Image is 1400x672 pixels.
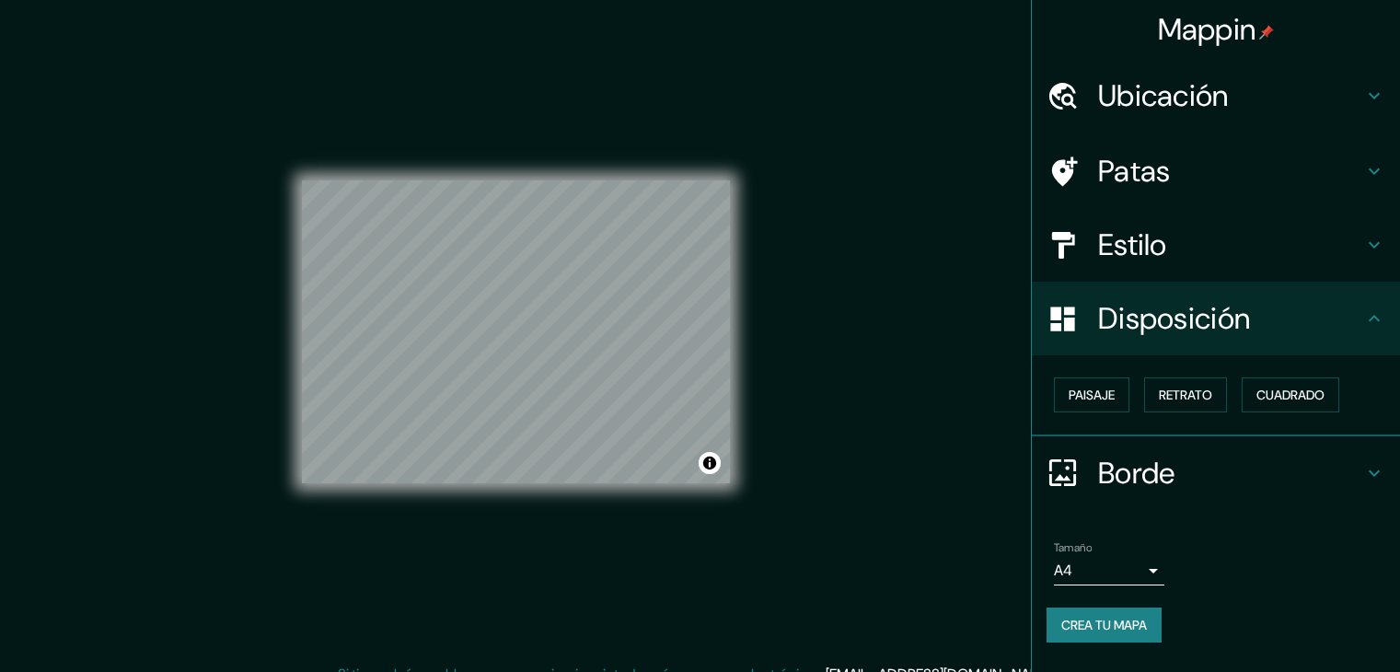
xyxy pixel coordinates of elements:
[1054,540,1092,555] font: Tamaño
[1054,377,1129,412] button: Paisaje
[1032,59,1400,133] div: Ubicación
[1098,76,1229,115] font: Ubicación
[1054,556,1164,585] div: A4
[1236,600,1380,652] iframe: Lanzador de widgets de ayuda
[1098,454,1175,492] font: Borde
[1259,25,1274,40] img: pin-icon.png
[1159,387,1212,403] font: Retrato
[1144,377,1227,412] button: Retrato
[1158,10,1256,49] font: Mappin
[1032,436,1400,510] div: Borde
[699,452,721,474] button: Activar o desactivar atribución
[1242,377,1339,412] button: Cuadrado
[1054,561,1072,580] font: A4
[1256,387,1325,403] font: Cuadrado
[1032,282,1400,355] div: Disposición
[1061,617,1147,633] font: Crea tu mapa
[1098,299,1250,338] font: Disposición
[1032,208,1400,282] div: Estilo
[1098,226,1167,264] font: Estilo
[1098,152,1171,191] font: Patas
[1069,387,1115,403] font: Paisaje
[302,180,730,483] canvas: Mapa
[1032,134,1400,208] div: Patas
[1047,608,1162,643] button: Crea tu mapa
